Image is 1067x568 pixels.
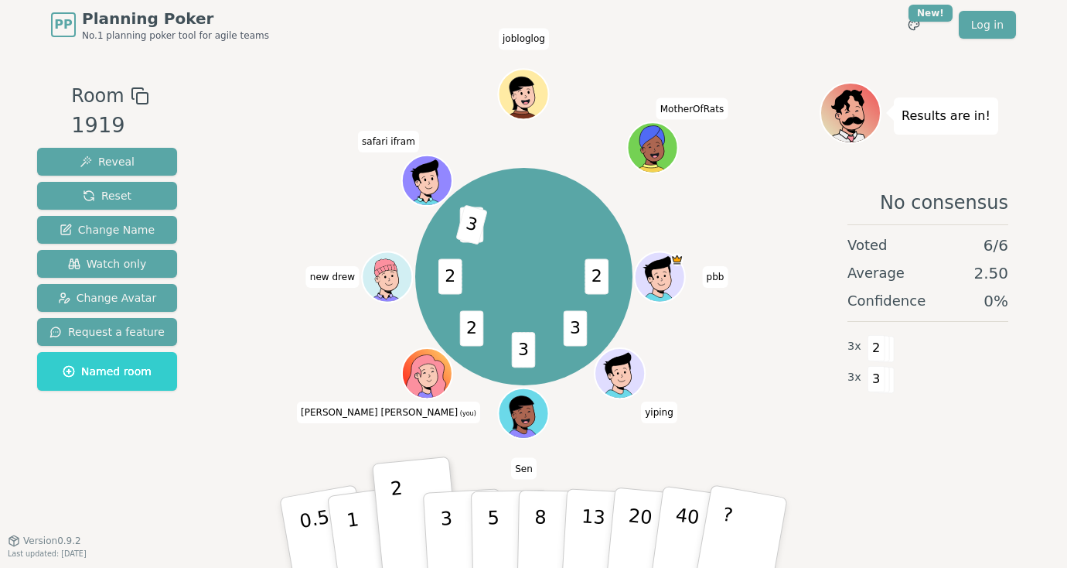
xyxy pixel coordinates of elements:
[641,402,677,423] span: Click to change your name
[83,188,131,204] span: Reset
[438,259,462,295] span: 2
[404,350,451,397] button: Click to change your avatar
[37,250,177,278] button: Watch only
[847,234,888,256] span: Voted
[585,259,609,295] span: 2
[49,324,165,340] span: Request a feature
[847,369,861,386] span: 3 x
[512,332,536,368] span: 3
[71,110,148,142] div: 1919
[37,216,177,244] button: Change Name
[868,335,885,361] span: 2
[959,11,1016,39] a: Log in
[63,364,152,379] span: Named room
[68,256,147,272] span: Watch only
[868,366,885,392] span: 3
[847,262,905,284] span: Average
[58,290,157,306] span: Change Avatar
[671,253,683,265] span: pbb is the host
[80,154,135,169] span: Reveal
[358,131,419,152] span: Click to change your name
[37,318,177,346] button: Request a feature
[983,234,1008,256] span: 6 / 6
[456,204,488,245] span: 3
[60,222,155,238] span: Change Name
[23,535,81,547] span: Version 0.9.2
[390,477,410,562] p: 2
[902,105,990,127] p: Results are in!
[703,266,728,288] span: Click to change your name
[297,402,480,423] span: Click to change your name
[37,182,177,210] button: Reset
[8,535,81,547] button: Version0.9.2
[458,410,476,417] span: (you)
[37,352,177,391] button: Named room
[908,5,953,22] div: New!
[37,148,177,176] button: Reveal
[306,266,359,288] span: Click to change your name
[460,311,484,347] span: 2
[82,8,269,29] span: Planning Poker
[82,29,269,42] span: No.1 planning poker tool for agile teams
[900,11,928,39] button: New!
[511,457,537,479] span: Click to change your name
[880,190,1008,215] span: No consensus
[37,284,177,312] button: Change Avatar
[564,311,588,347] span: 3
[54,15,72,34] span: PP
[71,82,124,110] span: Room
[847,338,861,355] span: 3 x
[656,98,728,119] span: Click to change your name
[8,549,87,558] span: Last updated: [DATE]
[499,28,549,50] span: Click to change your name
[973,262,1008,284] span: 2.50
[847,290,926,312] span: Confidence
[460,207,484,243] span: 2
[51,8,269,42] a: PPPlanning PokerNo.1 planning poker tool for agile teams
[983,290,1008,312] span: 0 %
